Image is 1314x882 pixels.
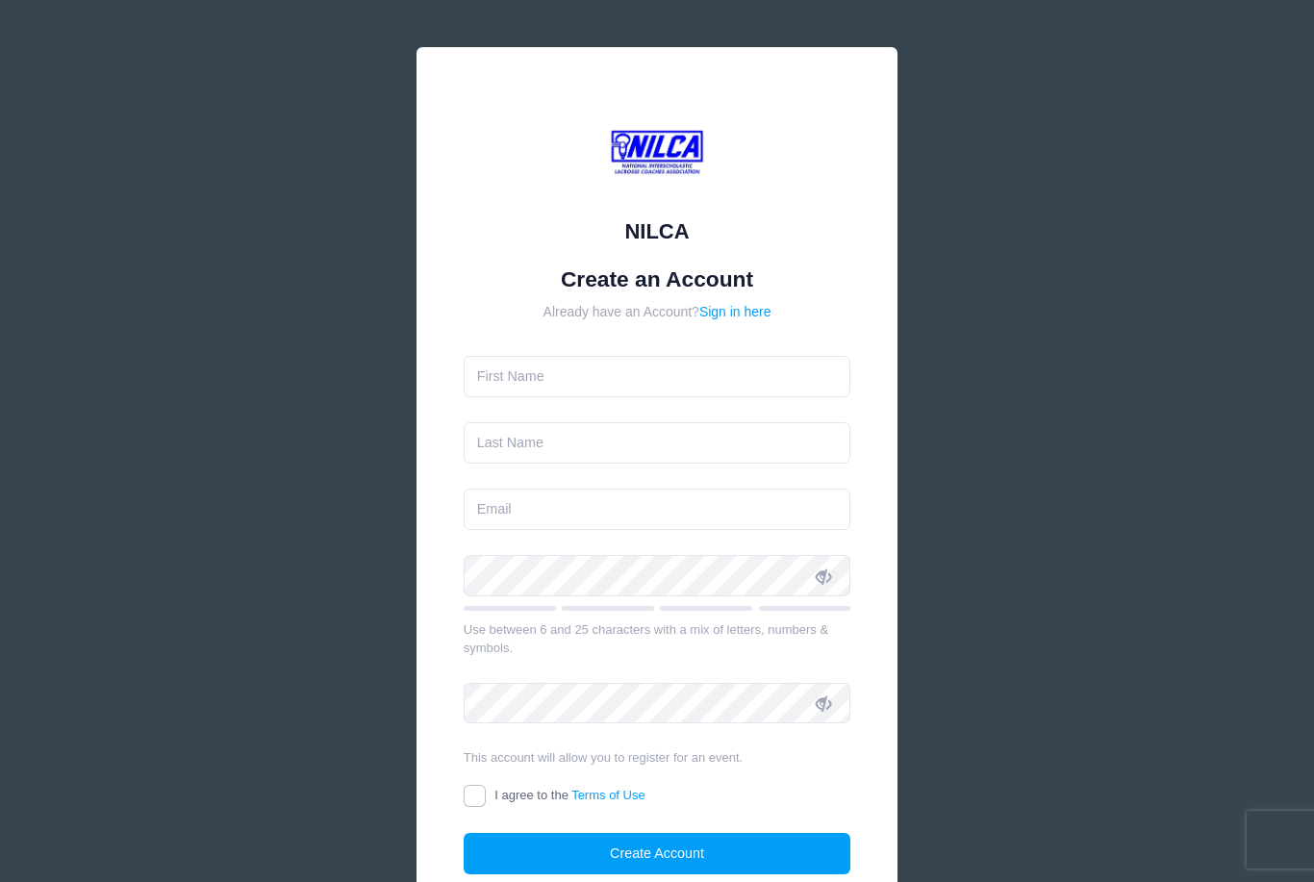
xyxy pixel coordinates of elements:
[699,304,771,319] a: Sign in here
[599,94,715,210] img: NILCA
[464,356,851,397] input: First Name
[464,785,486,807] input: I agree to theTerms of Use
[494,788,644,802] span: I agree to the
[464,302,851,322] div: Already have an Account?
[464,489,851,530] input: Email
[464,833,851,874] button: Create Account
[464,215,851,247] div: NILCA
[464,266,851,292] h1: Create an Account
[464,620,851,658] div: Use between 6 and 25 characters with a mix of letters, numbers & symbols.
[571,788,645,802] a: Terms of Use
[464,422,851,464] input: Last Name
[464,748,851,768] div: This account will allow you to register for an event.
